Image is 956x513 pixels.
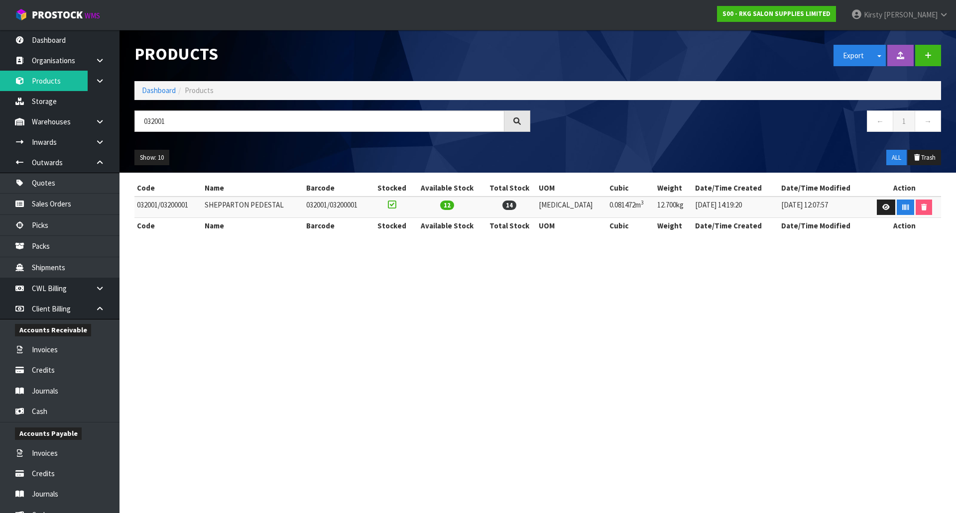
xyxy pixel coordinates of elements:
span: 12 [440,201,454,210]
td: [MEDICAL_DATA] [536,197,607,218]
a: S00 - RKG SALON SUPPLIES LIMITED [717,6,836,22]
button: Export [834,45,873,66]
span: Accounts Payable [15,427,82,440]
th: Name [202,218,304,234]
td: SHEPPARTON PEDESTAL [202,197,304,218]
h1: Products [134,45,530,63]
th: UOM [536,180,607,196]
td: 0.081472m [607,197,654,218]
th: Cubic [607,218,654,234]
th: Code [134,218,202,234]
th: Total Stock [482,218,536,234]
td: [DATE] 14:19:20 [693,197,779,218]
sup: 3 [641,199,644,206]
th: Action [868,218,941,234]
span: [PERSON_NAME] [884,10,938,19]
th: Weight [655,218,693,234]
span: Kirsty [864,10,882,19]
th: Code [134,180,202,196]
th: Available Stock [412,218,482,234]
strong: S00 - RKG SALON SUPPLIES LIMITED [722,9,831,18]
th: Barcode [304,218,371,234]
th: Date/Time Created [693,180,779,196]
td: 032001/03200001 [304,197,371,218]
span: Accounts Receivable [15,324,91,336]
th: UOM [536,218,607,234]
a: Dashboard [142,86,176,95]
th: Name [202,180,304,196]
td: 12.700kg [655,197,693,218]
button: Show: 10 [134,150,169,166]
button: Trash [908,150,941,166]
th: Action [868,180,941,196]
th: Available Stock [412,180,482,196]
span: ProStock [32,8,83,21]
td: [DATE] 12:07:57 [779,197,868,218]
img: cube-alt.png [15,8,27,21]
th: Cubic [607,180,654,196]
input: Search products [134,110,504,132]
button: ALL [886,150,907,166]
span: 14 [502,201,516,210]
td: 032001/03200001 [134,197,202,218]
th: Date/Time Created [693,218,779,234]
th: Date/Time Modified [779,218,868,234]
th: Weight [655,180,693,196]
th: Barcode [304,180,371,196]
th: Total Stock [482,180,536,196]
th: Date/Time Modified [779,180,868,196]
a: 1 [893,110,915,132]
th: Stocked [371,180,412,196]
th: Stocked [371,218,412,234]
small: WMS [85,11,100,20]
span: Products [185,86,214,95]
a: ← [867,110,893,132]
nav: Page navigation [545,110,941,135]
a: → [915,110,941,132]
